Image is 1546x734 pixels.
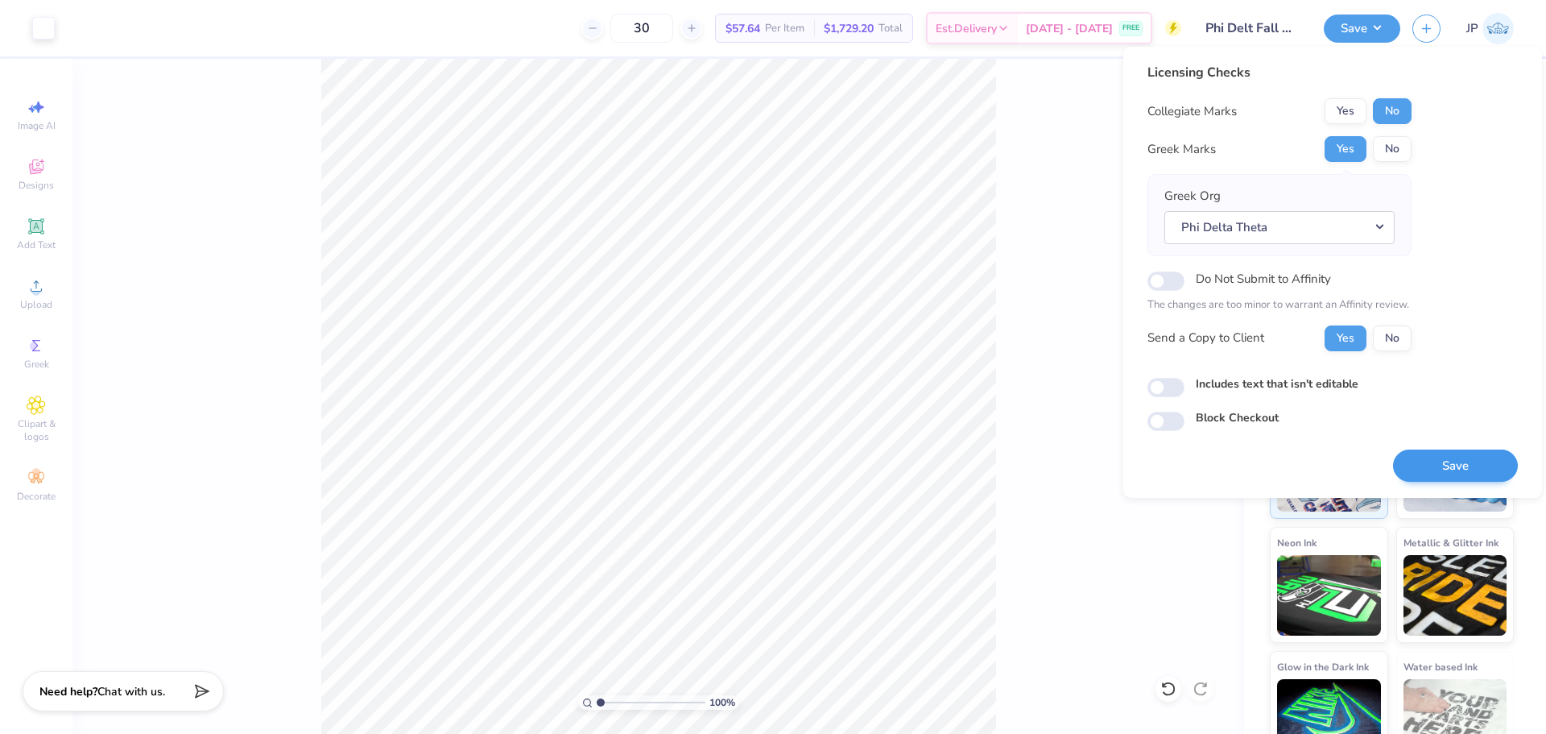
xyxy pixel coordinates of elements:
span: Chat with us. [97,684,165,699]
button: Save [1393,450,1518,483]
button: Yes [1325,136,1366,162]
span: Metallic & Glitter Ink [1403,534,1498,551]
span: Upload [20,298,52,311]
button: Yes [1325,98,1366,124]
img: Metallic & Glitter Ink [1403,555,1507,636]
input: Untitled Design [1193,12,1312,44]
span: $1,729.20 [824,20,874,37]
button: No [1373,326,1412,351]
div: Send a Copy to Client [1147,329,1264,347]
span: Greek [24,358,49,371]
div: Greek Marks [1147,140,1216,159]
span: Clipart & logos [8,417,64,443]
span: JP [1466,19,1478,38]
strong: Need help? [39,684,97,699]
span: [DATE] - [DATE] [1026,20,1113,37]
span: FREE [1122,23,1139,34]
span: 100 % [709,695,735,710]
button: Save [1324,15,1400,43]
div: Collegiate Marks [1147,102,1237,121]
label: Do Not Submit to Affinity [1196,268,1331,289]
label: Greek Org [1164,187,1221,205]
button: No [1373,136,1412,162]
span: Est. Delivery [936,20,997,37]
input: – – [610,14,673,43]
a: JP [1466,13,1514,44]
p: The changes are too minor to warrant an Affinity review. [1147,297,1412,313]
div: Licensing Checks [1147,63,1412,82]
span: Neon Ink [1277,534,1317,551]
span: Per Item [765,20,804,37]
img: Neon Ink [1277,555,1381,636]
button: Yes [1325,326,1366,351]
span: Designs [19,179,54,192]
span: Image AI [18,119,56,132]
button: No [1373,98,1412,124]
span: Water based Ink [1403,658,1478,675]
label: Includes text that isn't editable [1196,375,1358,392]
span: Total [878,20,903,37]
span: $57.64 [725,20,760,37]
button: Phi Delta Theta [1164,211,1395,244]
img: John Paul Torres [1482,13,1514,44]
span: Add Text [17,238,56,251]
span: Decorate [17,490,56,503]
span: Glow in the Dark Ink [1277,658,1369,675]
label: Block Checkout [1196,409,1279,426]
